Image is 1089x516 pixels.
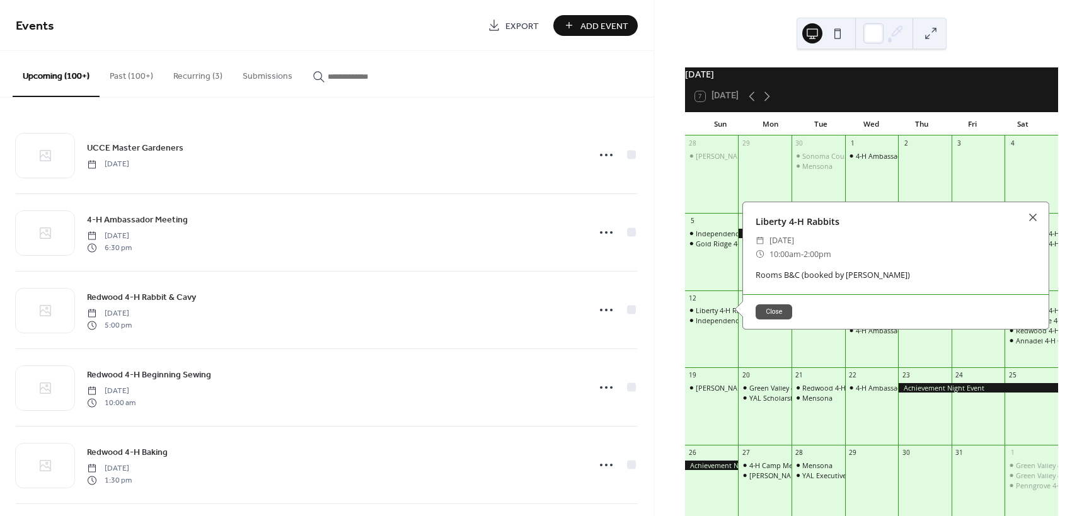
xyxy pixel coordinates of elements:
[746,112,796,136] div: Mon
[769,234,794,247] span: [DATE]
[685,316,739,325] div: Independence 4-H Linocut, Printing & Woodcarving
[756,248,764,261] div: ​
[1008,371,1017,380] div: 25
[738,383,792,393] div: Green Valley 4-H Club Meeting
[848,371,857,380] div: 22
[902,371,911,380] div: 23
[1008,448,1017,457] div: 1
[845,151,899,161] div: 4-H Ambassador Meeting
[87,214,188,227] span: 4-H Ambassador Meeting
[87,463,132,474] span: [DATE]
[802,461,833,470] div: Mensona
[845,326,899,335] div: 4-H Ambassador Meeting
[743,270,1049,282] div: Rooms B&C (booked by [PERSON_NAME])
[749,461,809,470] div: 4-H Camp Meeting
[1005,461,1058,470] div: Green Valley 4-H Food Preservation & Baking
[749,393,867,403] div: YAL Scholarship Committee Meeting
[738,471,792,480] div: Canfield 4-H Sheep
[1005,481,1058,490] div: Penngrove 4-H Arts & Crafts
[856,326,937,335] div: 4-H Ambassador Meeting
[998,112,1048,136] div: Sat
[685,383,739,393] div: Canfield 4-H Rabbits
[695,112,746,136] div: Sun
[87,140,183,155] a: UCCE Master Gardeners
[795,371,804,380] div: 21
[87,369,211,382] span: Redwood 4-H Beginning Sewing
[87,446,168,459] span: Redwood 4-H Baking
[685,67,1058,81] div: [DATE]
[856,151,937,161] div: 4-H Ambassador Meeting
[696,306,757,315] div: Liberty 4-H Rabbits
[801,248,804,261] span: -
[795,139,804,148] div: 30
[580,20,628,33] span: Add Event
[696,383,789,393] div: [PERSON_NAME] 4-H Rabbits
[87,242,132,253] span: 6:30 pm
[846,112,897,136] div: Wed
[955,448,964,457] div: 31
[87,142,183,155] span: UCCE Master Gardeners
[505,20,539,33] span: Export
[898,383,1058,393] div: Achievement Night Event
[87,308,132,319] span: [DATE]
[792,471,845,480] div: YAL Executive & Finance Meeting
[738,461,792,470] div: 4-H Camp Meeting
[749,471,838,480] div: [PERSON_NAME] 4-H Sheep
[87,159,129,170] span: [DATE]
[1005,471,1058,480] div: Green Valley 4-H Arts & Crafts
[1005,336,1058,345] div: Annadel 4-H Cooking
[742,371,751,380] div: 20
[756,304,792,319] button: Close
[696,239,771,248] div: Gold Ridge 4-H Rabbits
[100,51,163,96] button: Past (100+)
[749,383,847,393] div: Green Valley 4-H Club Meeting
[1008,139,1017,148] div: 4
[792,393,845,403] div: Mensona
[87,445,168,459] a: Redwood 4-H Baking
[802,151,940,161] div: Sonoma County 4-H Volunteer Orientation
[87,474,132,486] span: 1:30 pm
[1016,336,1085,345] div: Annadel 4-H Cooking
[685,151,739,161] div: Canfield 4-H Rabbits & March Hare
[16,14,54,38] span: Events
[792,161,845,171] div: Mensona
[738,393,792,403] div: YAL Scholarship Committee Meeting
[802,383,871,393] div: Redwood 4-H Poultry
[163,51,233,96] button: Recurring (3)
[802,161,833,171] div: Mensona
[13,51,100,97] button: Upcoming (100+)
[848,139,857,148] div: 1
[792,461,845,470] div: Mensona
[685,461,739,470] div: Achievement Night Event
[87,397,135,408] span: 10:00 am
[947,112,998,136] div: Fri
[87,291,196,304] span: Redwood 4-H Rabbit & Cavy
[792,151,845,161] div: Sonoma County 4-H Volunteer Orientation
[87,319,132,331] span: 5:00 pm
[688,216,697,225] div: 5
[742,139,751,148] div: 29
[796,112,846,136] div: Tue
[87,386,135,397] span: [DATE]
[87,290,196,304] a: Redwood 4-H Rabbit & Cavy
[756,234,764,247] div: ​
[795,448,804,457] div: 28
[553,15,638,36] button: Add Event
[696,151,835,161] div: [PERSON_NAME] 4-H Rabbits & March Hare
[688,294,697,302] div: 12
[688,139,697,148] div: 28
[902,448,911,457] div: 30
[688,448,697,457] div: 26
[1016,326,1080,335] div: Redwood 4-H Crafts
[685,229,739,238] div: Independence 4-H Linocut, Printing & Woodcarving
[233,51,302,96] button: Submissions
[87,367,211,382] a: Redwood 4-H Beginning Sewing
[1005,326,1058,335] div: Redwood 4-H Crafts
[792,383,845,393] div: Redwood 4-H Poultry
[769,248,801,261] span: 10:00am
[955,139,964,148] div: 3
[688,371,697,380] div: 19
[955,371,964,380] div: 24
[742,448,751,457] div: 27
